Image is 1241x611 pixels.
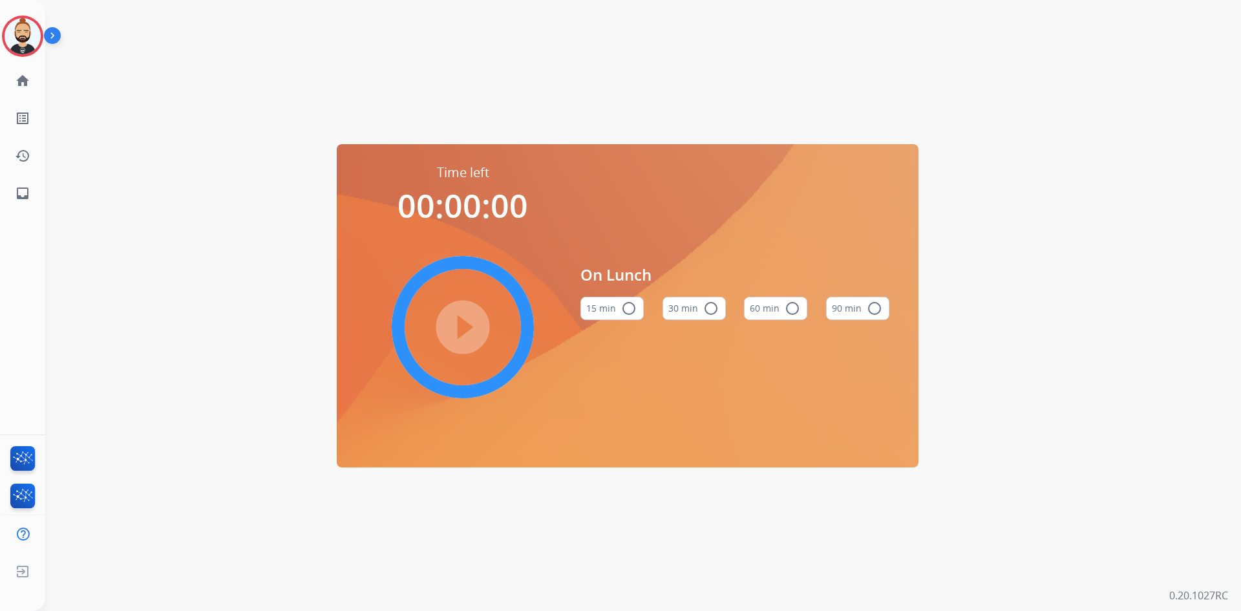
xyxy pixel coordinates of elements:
mat-icon: radio_button_unchecked [703,301,719,316]
mat-icon: radio_button_unchecked [785,301,800,316]
mat-icon: home [15,73,30,89]
mat-icon: list_alt [15,111,30,126]
button: 30 min [663,297,726,320]
button: 90 min [826,297,889,320]
span: Time left [437,164,489,182]
span: 00:00:00 [398,184,528,228]
p: 0.20.1027RC [1169,588,1228,603]
mat-icon: radio_button_unchecked [621,301,637,316]
mat-icon: radio_button_unchecked [867,301,882,316]
button: 60 min [744,297,807,320]
mat-icon: history [15,148,30,164]
mat-icon: inbox [15,186,30,201]
button: 15 min [580,297,644,320]
img: avatar [5,18,41,54]
span: On Lunch [580,263,889,286]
